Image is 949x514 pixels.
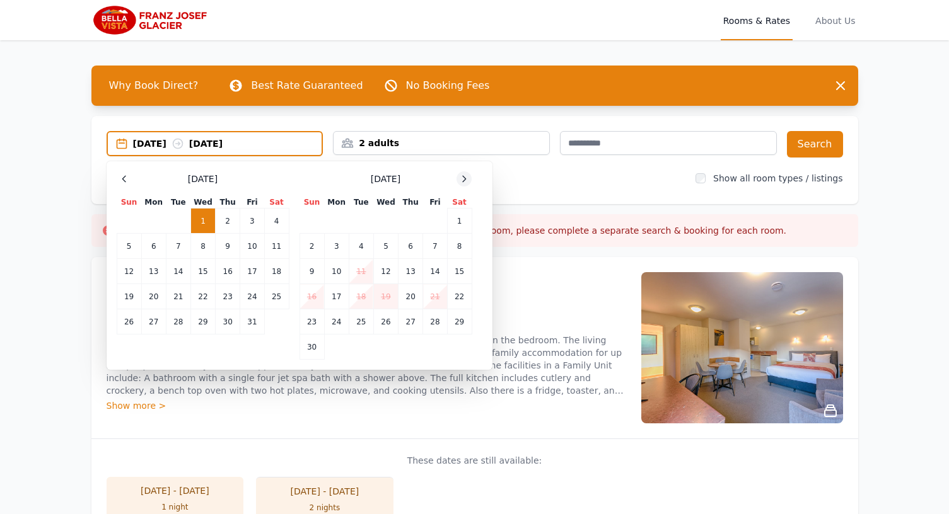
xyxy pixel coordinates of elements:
[190,259,215,284] td: 15
[141,259,166,284] td: 13
[133,137,322,150] div: [DATE] [DATE]
[373,284,398,309] td: 19
[107,399,626,412] div: Show more >
[349,284,373,309] td: 18
[216,259,240,284] td: 16
[399,234,423,259] td: 6
[117,234,141,259] td: 5
[166,197,190,208] th: Tue
[447,208,472,234] td: 1
[787,131,843,157] button: Search
[373,259,398,284] td: 12
[141,197,166,208] th: Mon
[166,284,190,309] td: 21
[334,137,549,149] div: 2 adults
[190,284,215,309] td: 22
[240,197,264,208] th: Fri
[190,208,215,234] td: 1
[117,309,141,334] td: 26
[117,197,141,208] th: Sun
[99,73,209,98] span: Why Book Direct?
[713,173,842,183] label: Show all room types / listings
[190,197,215,208] th: Wed
[240,234,264,259] td: 10
[373,197,398,208] th: Wed
[216,208,240,234] td: 2
[240,259,264,284] td: 17
[141,309,166,334] td: 27
[324,197,349,208] th: Mon
[373,234,398,259] td: 5
[373,309,398,334] td: 26
[264,208,289,234] td: 4
[119,484,231,497] div: [DATE] - [DATE]
[300,334,324,360] td: 30
[264,234,289,259] td: 11
[423,234,447,259] td: 7
[406,78,490,93] p: No Booking Fees
[216,234,240,259] td: 9
[399,284,423,309] td: 20
[117,284,141,309] td: 19
[264,259,289,284] td: 18
[190,234,215,259] td: 8
[269,485,381,498] div: [DATE] - [DATE]
[300,284,324,309] td: 16
[423,197,447,208] th: Fri
[216,197,240,208] th: Thu
[324,259,349,284] td: 10
[188,173,218,185] span: [DATE]
[251,78,363,93] p: Best Rate Guaranteed
[264,284,289,309] td: 25
[349,197,373,208] th: Tue
[166,259,190,284] td: 14
[240,284,264,309] td: 24
[447,259,472,284] td: 15
[423,284,447,309] td: 21
[117,259,141,284] td: 12
[300,259,324,284] td: 9
[447,309,472,334] td: 29
[371,173,400,185] span: [DATE]
[447,234,472,259] td: 8
[166,309,190,334] td: 28
[107,454,843,467] p: These dates are still available:
[399,259,423,284] td: 13
[300,197,324,208] th: Sun
[349,259,373,284] td: 11
[300,309,324,334] td: 23
[216,284,240,309] td: 23
[349,234,373,259] td: 4
[166,234,190,259] td: 7
[447,197,472,208] th: Sat
[300,234,324,259] td: 2
[264,197,289,208] th: Sat
[423,309,447,334] td: 28
[349,309,373,334] td: 25
[399,309,423,334] td: 27
[324,309,349,334] td: 24
[399,197,423,208] th: Thu
[141,284,166,309] td: 20
[269,503,381,513] div: 2 nights
[324,284,349,309] td: 17
[141,234,166,259] td: 6
[240,208,264,234] td: 3
[216,309,240,334] td: 30
[240,309,264,334] td: 31
[447,284,472,309] td: 22
[91,5,213,35] img: Bella Vista Franz Josef Glacier
[119,502,231,512] div: 1 night
[423,259,447,284] td: 14
[324,234,349,259] td: 3
[190,309,215,334] td: 29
